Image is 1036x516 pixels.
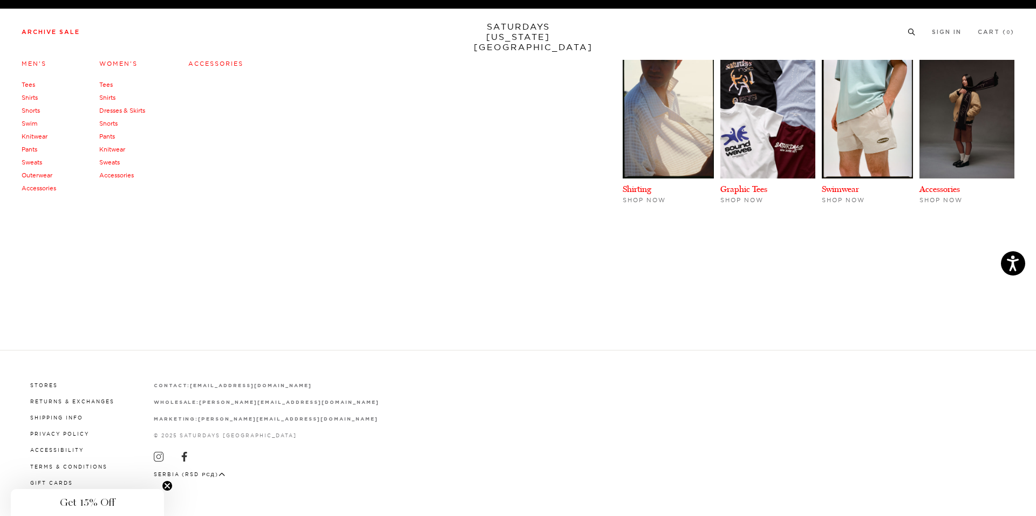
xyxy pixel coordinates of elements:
strong: [PERSON_NAME][EMAIL_ADDRESS][DOMAIN_NAME] [198,417,378,422]
a: Sign In [932,29,962,35]
span: Get 15% Off [60,496,115,509]
a: [PERSON_NAME][EMAIL_ADDRESS][DOMAIN_NAME] [199,399,379,405]
strong: wholesale: [154,400,200,405]
a: Tees [99,81,113,88]
a: Men's [22,60,46,67]
a: Accessibility [30,447,84,453]
a: Dresses & Skirts [99,107,145,114]
a: Tees [22,81,35,88]
a: Accessories [99,171,134,179]
a: Shipping Info [30,415,83,421]
a: Archive Sale [22,29,80,35]
a: Swim [22,120,37,127]
a: Accessories [22,184,56,192]
a: Accessories [188,60,243,67]
a: Pants [99,133,115,140]
a: Shorts [99,120,118,127]
strong: marketing: [154,417,199,422]
a: Returns & Exchanges [30,398,114,404]
div: Get 15% OffClose teaser [11,489,164,516]
a: Women's [99,60,138,67]
a: Accessories [919,184,960,194]
a: Outerwear [22,171,52,179]
a: SATURDAYS[US_STATE][GEOGRAPHIC_DATA] [474,22,563,52]
a: Sweats [22,159,42,166]
button: Serbia (RSD РСД) [154,470,225,478]
a: Terms & Conditions [30,464,107,470]
a: Swimwear [822,184,859,194]
p: © 2025 Saturdays [GEOGRAPHIC_DATA] [154,431,379,439]
a: Knitwear [22,133,47,140]
button: Close teaser [162,480,173,491]
a: Stores [30,382,58,388]
a: Pants [22,146,37,153]
strong: [PERSON_NAME][EMAIL_ADDRESS][DOMAIN_NAME] [199,400,379,405]
a: Sweats [99,159,120,166]
a: [PERSON_NAME][EMAIL_ADDRESS][DOMAIN_NAME] [198,416,378,422]
a: Knitwear [99,146,125,153]
a: Shirts [22,94,38,101]
small: 0 [1006,30,1011,35]
a: [EMAIL_ADDRESS][DOMAIN_NAME] [190,382,311,388]
strong: [EMAIL_ADDRESS][DOMAIN_NAME] [190,383,311,388]
a: Shirting [623,184,651,194]
a: Gift Cards [30,480,73,486]
a: Shorts [22,107,40,114]
a: Graphic Tees [720,184,767,194]
a: Privacy Policy [30,431,89,437]
a: Shirts [99,94,115,101]
a: Cart (0) [978,29,1014,35]
strong: contact: [154,383,190,388]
